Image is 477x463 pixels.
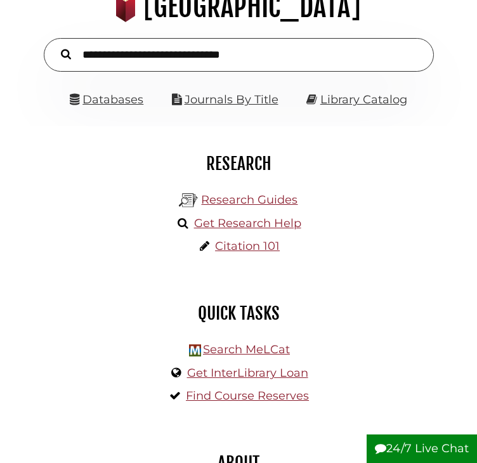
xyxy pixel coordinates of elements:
[185,93,278,107] a: Journals By Title
[189,344,201,356] img: Hekman Library Logo
[70,93,143,107] a: Databases
[61,49,71,60] i: Search
[19,153,458,174] h2: Research
[320,93,407,107] a: Library Catalog
[203,342,290,356] a: Search MeLCat
[186,389,309,403] a: Find Course Reserves
[215,239,280,253] a: Citation 101
[194,216,301,230] a: Get Research Help
[201,193,297,207] a: Research Guides
[187,366,308,380] a: Get InterLibrary Loan
[179,191,198,210] img: Hekman Library Logo
[55,46,77,62] button: Search
[19,303,458,324] h2: Quick Tasks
